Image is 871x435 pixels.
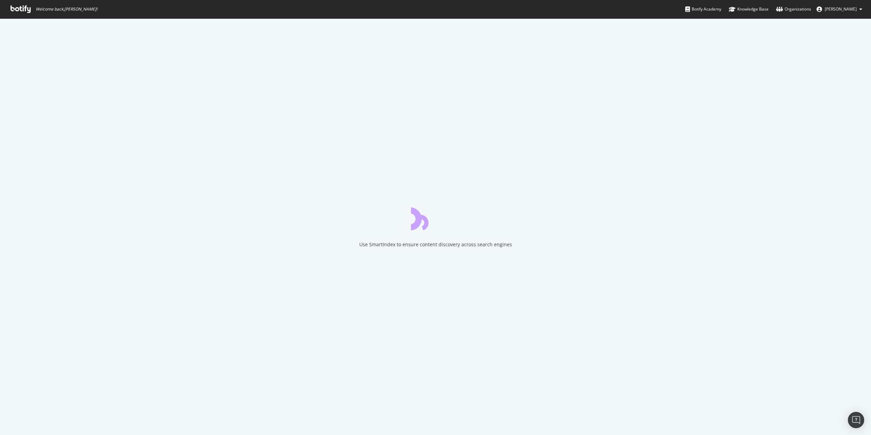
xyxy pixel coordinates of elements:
div: Organizations [776,6,811,13]
div: animation [411,206,460,230]
div: Use SmartIndex to ensure content discovery across search engines [359,241,512,248]
span: Axel Roth [825,6,857,12]
span: Welcome back, [PERSON_NAME] ! [36,6,97,12]
button: [PERSON_NAME] [811,4,868,15]
div: Open Intercom Messenger [848,412,864,428]
div: Botify Academy [685,6,721,13]
div: Knowledge Base [729,6,769,13]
